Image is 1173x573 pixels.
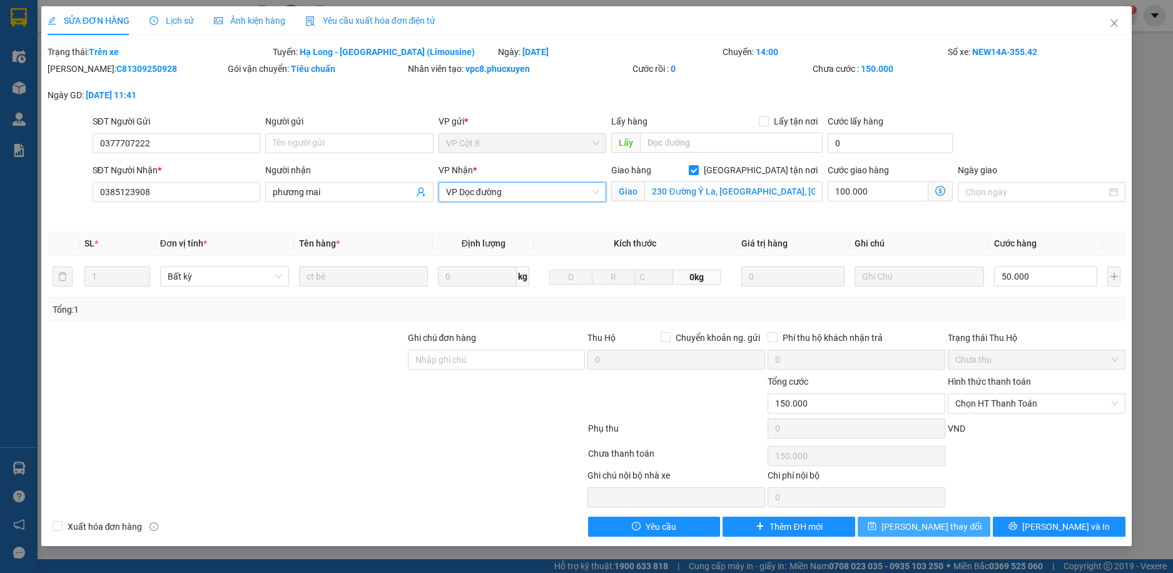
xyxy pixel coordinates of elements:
strong: 0888 827 827 - 0848 827 827 [88,45,176,67]
div: Ngày GD: [48,88,225,102]
input: C [634,270,673,285]
b: vpc8.phucxuyen [465,64,530,74]
span: printer [1008,522,1017,532]
span: Giá trị hàng [741,238,788,248]
span: Lấy hàng [611,116,647,126]
b: [DATE] 11:41 [86,90,136,100]
b: Tiêu chuẩn [291,64,335,74]
b: C81309250928 [116,64,177,74]
button: exclamation-circleYêu cầu [588,517,721,537]
span: VP Nhận [439,165,473,175]
label: Ghi chú đơn hàng [408,333,477,343]
span: dollar-circle [935,186,945,196]
div: Chưa thanh toán [587,447,767,469]
span: exclamation-circle [632,522,641,532]
div: Gói vận chuyển: [228,62,405,76]
span: close [1109,18,1119,28]
div: Trạng thái: [46,45,272,59]
span: Bất kỳ [168,267,282,286]
input: D [549,270,592,285]
span: Phí thu hộ khách nhận trả [778,331,888,345]
input: Ngày giao [965,185,1107,199]
div: Tổng: 1 [53,303,453,317]
div: Ghi chú nội bộ nhà xe [587,469,765,487]
div: Trạng thái Thu Hộ [948,331,1125,345]
b: Trên xe [89,47,119,57]
span: Lấy tận nơi [769,114,823,128]
label: Cước lấy hàng [828,116,883,126]
span: Gửi hàng [GEOGRAPHIC_DATA]: Hotline: [33,23,176,67]
div: Chưa cước : [813,62,990,76]
input: Ghi chú đơn hàng [408,350,586,370]
input: 0 [741,266,845,286]
div: SĐT Người Nhận [93,163,261,177]
div: VP gửi [439,114,607,128]
span: user-add [416,187,426,197]
b: NEW14A-355.42 [972,47,1037,57]
strong: 02033 616 626 - [111,70,177,81]
div: Nhân viên tạo: [408,62,631,76]
span: Chọn HT Thanh Toán [955,394,1118,413]
b: 0 [671,64,676,74]
span: Đơn vị tính [160,238,207,248]
span: Chưa thu [955,350,1118,369]
span: Yêu cầu [646,520,676,534]
b: Hạ Long - [GEOGRAPHIC_DATA] (Limousine) [300,47,475,57]
input: R [592,270,635,285]
input: Ghi Chú [855,266,983,286]
span: picture [214,16,223,25]
input: VD: Bàn, Ghế [299,266,428,286]
span: Kích thước [614,238,656,248]
div: SĐT Người Gửi [93,114,261,128]
button: plusThêm ĐH mới [723,517,855,537]
div: Chi phí nội bộ [768,469,945,487]
span: VND [948,423,965,434]
button: Close [1097,6,1132,41]
strong: 024 3236 3236 - [33,34,175,56]
span: Gửi hàng Hạ Long: Hotline: [31,70,177,92]
span: Thêm ĐH mới [769,520,822,534]
img: icon [305,16,315,26]
span: [PERSON_NAME] thay đổi [881,520,982,534]
b: 150.000 [861,64,893,74]
span: Cước hàng [994,238,1037,248]
span: info-circle [150,522,158,531]
span: Giao [611,181,644,201]
div: Người nhận [265,163,434,177]
span: kg [517,266,529,286]
span: clock-circle [150,16,158,25]
span: Chuyển khoản ng. gửi [671,331,765,345]
div: Số xe: [947,45,1127,59]
span: 0kg [673,270,721,285]
span: Giao hàng [611,165,651,175]
span: edit [48,16,56,25]
div: Cước rồi : [632,62,810,76]
div: Phụ thu [587,422,767,444]
img: logo [8,81,28,143]
span: [PERSON_NAME] và In [1022,520,1110,534]
input: Dọc đường [640,133,823,153]
span: VP Dọc đường [446,183,599,201]
span: Tổng cước [768,377,808,387]
label: Hình thức thanh toán [948,377,1031,387]
span: save [868,522,876,532]
span: plus [756,522,764,532]
strong: 0886 027 027 [93,81,148,92]
input: Cước lấy hàng [828,133,952,153]
label: Ngày giao [958,165,997,175]
span: [GEOGRAPHIC_DATA] tận nơi [699,163,823,177]
div: [PERSON_NAME]: [48,62,225,76]
span: SL [84,238,94,248]
div: Tuyến: [272,45,497,59]
button: delete [53,266,73,286]
input: Giao tận nơi [644,181,823,201]
button: printer[PERSON_NAME] và In [993,517,1125,537]
button: save[PERSON_NAME] thay đổi [858,517,990,537]
span: Xuất hóa đơn hàng [63,520,148,534]
span: SỬA ĐƠN HÀNG [48,16,129,26]
strong: Công ty TNHH Phúc Xuyên [34,6,175,19]
span: Tên hàng [299,238,340,248]
div: Ngày: [497,45,722,59]
input: Cước giao hàng [828,181,928,201]
th: Ghi chú [850,231,988,256]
